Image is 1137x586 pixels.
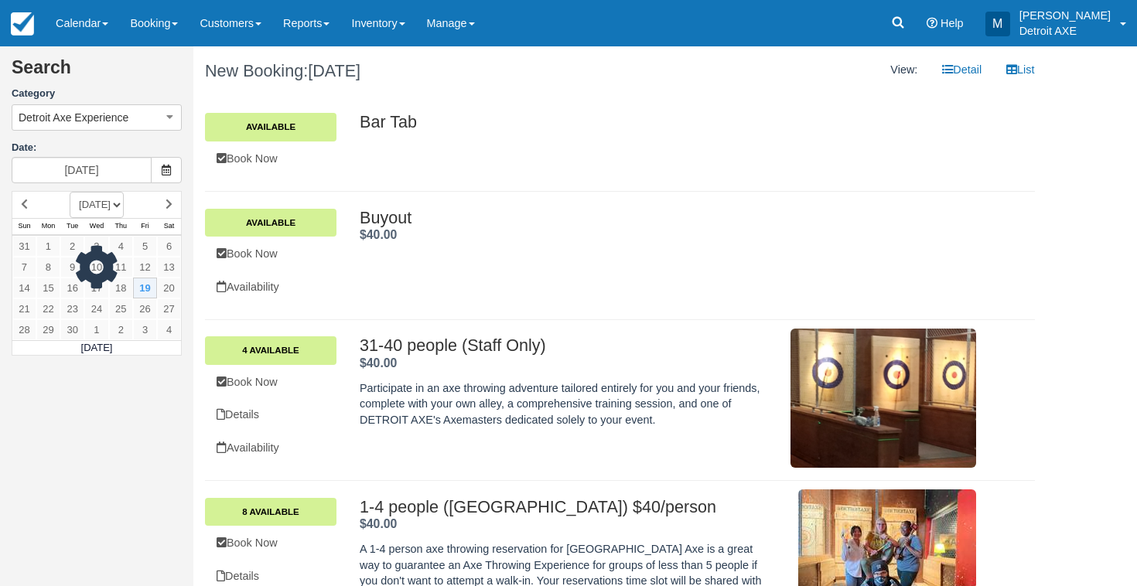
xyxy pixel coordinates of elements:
span: $40.00 [360,356,397,370]
p: [PERSON_NAME] [1019,8,1111,23]
span: [DATE] [308,61,360,80]
a: Available [205,209,336,237]
a: Availability [205,271,336,303]
img: M5-2 [790,329,976,468]
h1: New Booking: [205,62,608,80]
label: Date: [12,141,182,155]
h2: Search [12,58,182,87]
img: checkfront-main-nav-mini-logo.png [11,12,34,36]
strong: Price: $40 [360,228,397,241]
a: Available [205,113,336,141]
h2: 1-4 people ([GEOGRAPHIC_DATA]) $40/person [360,498,770,516]
label: Category [12,87,182,101]
p: Participate in an axe throwing adventure tailored entirely for you and your friends, complete wit... [360,380,770,428]
strong: Price: $40 [360,356,397,370]
a: List [995,54,1046,86]
a: Book Now [205,527,336,559]
a: 4 Available [205,336,336,364]
h2: 31-40 people (Staff Only) [360,336,770,355]
span: Help [941,17,964,29]
a: Book Now [205,366,336,398]
a: Book Now [205,143,336,175]
a: Details [205,399,336,431]
a: Book Now [205,238,336,270]
li: View: [879,54,929,86]
span: Detroit Axe Experience [19,110,128,125]
a: Availability [205,432,336,464]
i: Help [927,18,937,29]
h2: Bar Tab [360,113,976,131]
span: $40.00 [360,228,397,241]
a: 8 Available [205,498,336,526]
p: Detroit AXE [1019,23,1111,39]
strong: Price: $40 [360,517,397,530]
div: M [985,12,1010,36]
h2: Buyout [360,209,976,227]
a: Detail [930,54,993,86]
span: $40.00 [360,517,397,530]
button: Detroit Axe Experience [12,104,182,131]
